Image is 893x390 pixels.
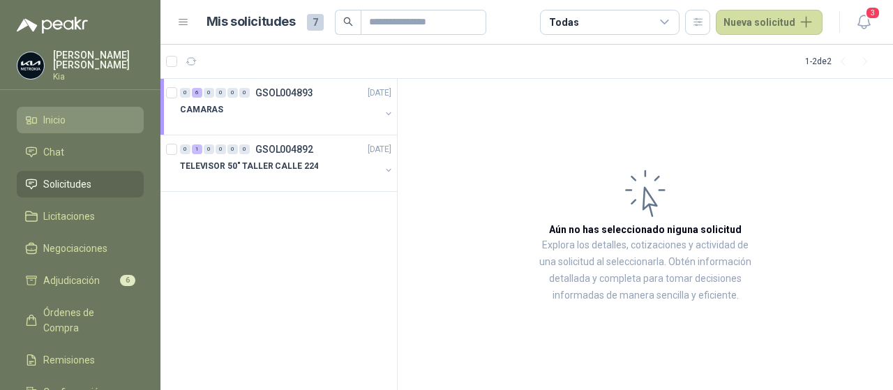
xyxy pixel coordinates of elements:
[43,241,107,256] span: Negociaciones
[204,88,214,98] div: 0
[192,88,202,98] div: 6
[17,171,144,197] a: Solicitudes
[17,17,88,33] img: Logo peakr
[216,144,226,154] div: 0
[17,52,44,79] img: Company Logo
[227,144,238,154] div: 0
[120,275,135,286] span: 6
[17,267,144,294] a: Adjudicación6
[53,73,144,81] p: Kia
[216,88,226,98] div: 0
[180,144,190,154] div: 0
[537,237,753,304] p: Explora los detalles, cotizaciones y actividad de una solicitud al seleccionarla. Obtén informaci...
[43,305,130,336] span: Órdenes de Compra
[851,10,876,35] button: 3
[43,177,91,192] span: Solicitudes
[343,17,353,27] span: search
[805,50,876,73] div: 1 - 2 de 2
[227,88,238,98] div: 0
[368,143,391,156] p: [DATE]
[180,88,190,98] div: 0
[17,203,144,230] a: Licitaciones
[180,103,223,117] p: CAMARAS
[255,88,313,98] p: GSOL004893
[239,88,250,98] div: 0
[307,14,324,31] span: 7
[207,12,296,32] h1: Mis solicitudes
[549,15,578,30] div: Todas
[43,112,66,128] span: Inicio
[17,299,144,341] a: Órdenes de Compra
[43,352,95,368] span: Remisiones
[549,222,742,237] h3: Aún no has seleccionado niguna solicitud
[17,139,144,165] a: Chat
[17,107,144,133] a: Inicio
[192,144,202,154] div: 1
[239,144,250,154] div: 0
[180,141,394,186] a: 0 1 0 0 0 0 GSOL004892[DATE] TELEVISOR 50" TALLER CALLE 224
[53,50,144,70] p: [PERSON_NAME] [PERSON_NAME]
[865,6,880,20] span: 3
[43,273,100,288] span: Adjudicación
[368,87,391,100] p: [DATE]
[180,160,318,173] p: TELEVISOR 50" TALLER CALLE 224
[255,144,313,154] p: GSOL004892
[204,144,214,154] div: 0
[17,347,144,373] a: Remisiones
[43,144,64,160] span: Chat
[716,10,823,35] button: Nueva solicitud
[180,84,394,129] a: 0 6 0 0 0 0 GSOL004893[DATE] CAMARAS
[17,235,144,262] a: Negociaciones
[43,209,95,224] span: Licitaciones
